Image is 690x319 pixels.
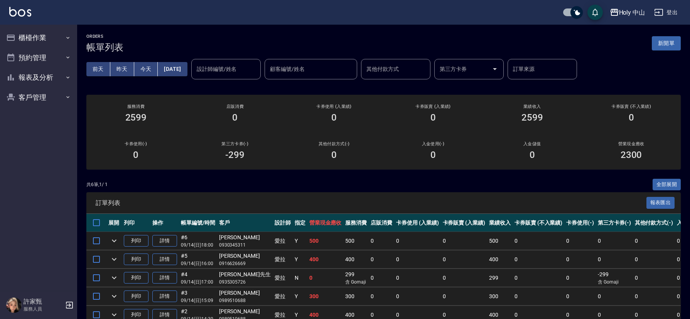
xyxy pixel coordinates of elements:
[633,250,675,269] td: 0
[124,235,148,247] button: 列印
[487,250,513,269] td: 400
[343,287,369,306] td: 300
[86,62,110,76] button: 前天
[596,250,633,269] td: 0
[596,232,633,250] td: 0
[122,214,150,232] th: 列印
[430,112,436,123] h3: 0
[225,149,245,160] h3: -299
[331,112,337,123] h3: 0
[441,214,488,232] th: 卡券販賣 (入業績)
[513,232,564,250] td: 0
[273,214,293,232] th: 設計師
[158,62,187,76] button: [DATE]
[195,141,275,146] h2: 第三方卡券(-)
[179,232,217,250] td: #6
[152,272,177,284] a: 詳情
[489,63,501,75] button: Open
[343,214,369,232] th: 服務消費
[394,214,441,232] th: 卡券使用 (入業績)
[219,270,271,279] div: [PERSON_NAME]先生
[96,199,646,207] span: 訂單列表
[564,250,596,269] td: 0
[152,290,177,302] a: 詳情
[394,250,441,269] td: 0
[343,269,369,287] td: 299
[179,269,217,287] td: #4
[653,179,681,191] button: 全部展開
[3,28,74,48] button: 櫃檯作業
[564,214,596,232] th: 卡券使用(-)
[587,5,603,20] button: save
[217,214,273,232] th: 客戶
[219,289,271,297] div: [PERSON_NAME]
[492,104,572,109] h2: 業績收入
[633,287,675,306] td: 0
[369,214,394,232] th: 店販消費
[96,104,176,109] h3: 服務消費
[487,214,513,232] th: 業績收入
[621,149,642,160] h3: 2300
[564,232,596,250] td: 0
[273,287,293,306] td: 愛拉
[96,141,176,146] h2: 卡券使用(-)
[331,149,337,160] h3: 0
[24,298,63,306] h5: 許家甄
[307,232,344,250] td: 500
[441,250,488,269] td: 0
[273,232,293,250] td: 愛拉
[179,287,217,306] td: #3
[294,104,375,109] h2: 卡券使用 (入業績)
[181,279,215,285] p: 09/14 (日) 17:00
[596,214,633,232] th: 第三方卡券(-)
[219,242,271,248] p: 0930345311
[293,214,307,232] th: 指定
[633,232,675,250] td: 0
[369,269,394,287] td: 0
[232,112,238,123] h3: 0
[179,250,217,269] td: #5
[521,112,543,123] h3: 2599
[124,290,148,302] button: 列印
[219,297,271,304] p: 0989510688
[513,214,564,232] th: 卡券販賣 (不入業績)
[441,232,488,250] td: 0
[134,62,158,76] button: 今天
[513,250,564,269] td: 0
[345,279,367,285] p: 含 Gomaji
[591,141,671,146] h2: 營業現金應收
[106,214,122,232] th: 展開
[394,232,441,250] td: 0
[110,62,134,76] button: 昨天
[108,254,120,265] button: expand row
[3,87,74,107] button: 客戶管理
[487,287,513,306] td: 300
[343,232,369,250] td: 500
[108,272,120,284] button: expand row
[307,287,344,306] td: 300
[3,48,74,68] button: 預約管理
[273,250,293,269] td: 愛拉
[646,197,675,209] button: 報表匯出
[513,287,564,306] td: 0
[607,5,648,20] button: Holy 中山
[343,250,369,269] td: 400
[564,287,596,306] td: 0
[369,232,394,250] td: 0
[181,242,215,248] p: 09/14 (日) 18:00
[152,235,177,247] a: 詳情
[181,297,215,304] p: 09/14 (日) 15:09
[564,269,596,287] td: 0
[591,104,671,109] h2: 卡券販賣 (不入業績)
[441,287,488,306] td: 0
[195,104,275,109] h2: 店販消費
[393,141,473,146] h2: 入金使用(-)
[307,250,344,269] td: 400
[652,36,681,50] button: 新開單
[487,232,513,250] td: 500
[86,181,108,188] p: 共 6 筆, 1 / 1
[219,279,271,285] p: 0935305726
[598,279,631,285] p: 含 Gomaji
[633,269,675,287] td: 0
[219,233,271,242] div: [PERSON_NAME]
